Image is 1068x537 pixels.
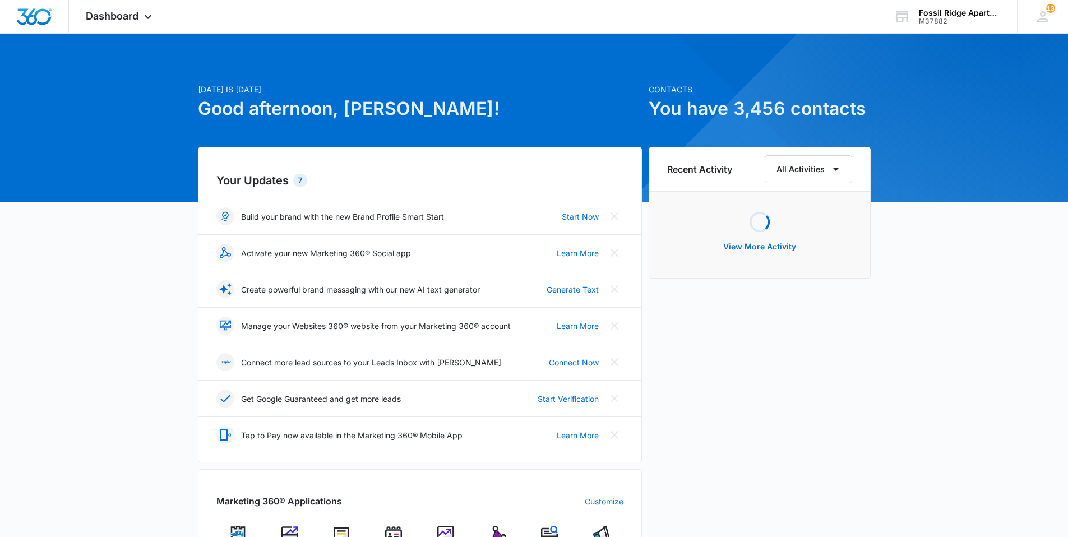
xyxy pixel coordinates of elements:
[919,8,1001,17] div: account name
[557,429,599,441] a: Learn More
[649,84,871,95] p: Contacts
[919,17,1001,25] div: account id
[241,247,411,259] p: Activate your new Marketing 360® Social app
[198,95,642,122] h1: Good afternoon, [PERSON_NAME]!
[562,211,599,223] a: Start Now
[1046,4,1055,13] span: 13
[557,320,599,332] a: Learn More
[549,357,599,368] a: Connect Now
[605,353,623,371] button: Close
[605,426,623,444] button: Close
[667,163,732,176] h6: Recent Activity
[198,84,642,95] p: [DATE] is [DATE]
[86,10,138,22] span: Dashboard
[557,247,599,259] a: Learn More
[605,207,623,225] button: Close
[241,320,511,332] p: Manage your Websites 360® website from your Marketing 360® account
[585,496,623,507] a: Customize
[241,429,463,441] p: Tap to Pay now available in the Marketing 360® Mobile App
[605,280,623,298] button: Close
[605,390,623,408] button: Close
[538,393,599,405] a: Start Verification
[293,174,307,187] div: 7
[241,284,480,295] p: Create powerful brand messaging with our new AI text generator
[241,357,501,368] p: Connect more lead sources to your Leads Inbox with [PERSON_NAME]
[765,155,852,183] button: All Activities
[712,233,807,260] button: View More Activity
[241,211,444,223] p: Build your brand with the new Brand Profile Smart Start
[216,494,342,508] h2: Marketing 360® Applications
[216,172,623,189] h2: Your Updates
[1046,4,1055,13] div: notifications count
[241,393,401,405] p: Get Google Guaranteed and get more leads
[605,317,623,335] button: Close
[649,95,871,122] h1: You have 3,456 contacts
[605,244,623,262] button: Close
[547,284,599,295] a: Generate Text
